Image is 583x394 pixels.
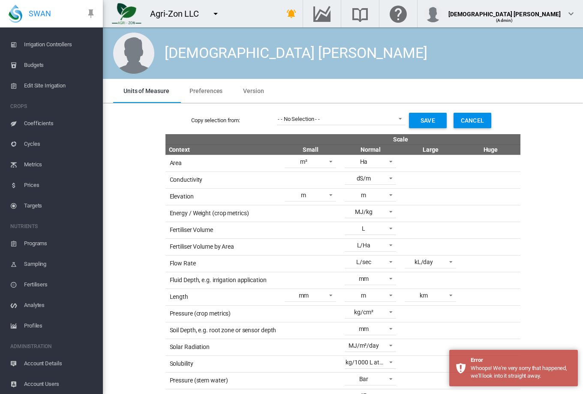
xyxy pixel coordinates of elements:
[24,195,96,216] span: Targets
[24,154,96,175] span: Metrics
[354,309,373,316] div: kg/cm²
[300,158,307,165] div: m²
[350,9,370,19] md-icon: Search the knowledge base
[24,113,96,134] span: Coefficients
[360,158,368,165] div: Ha
[357,242,371,249] div: L/Ha
[448,6,561,15] div: [DEMOGRAPHIC_DATA] [PERSON_NAME]
[113,33,154,74] img: male.jpg
[165,43,427,63] div: [DEMOGRAPHIC_DATA] [PERSON_NAME]
[24,233,96,254] span: Programs
[165,339,281,355] td: Solar Radiation
[24,55,96,75] span: Budgets
[346,359,393,366] div: kg/1000 L at 15°C
[150,8,207,20] div: Agri-Zon LLC
[165,355,281,372] td: Solubility
[165,188,281,205] td: Elevation
[283,5,300,22] button: icon-bell-ring
[24,134,96,154] span: Cycles
[165,205,281,222] td: Energy / Weight (crop metrics)
[454,113,491,128] button: Cancel
[388,9,409,19] md-icon: Click here for help
[165,305,281,322] td: Pressure (crop metrics)
[424,5,442,22] img: profile.jpg
[165,289,281,305] td: Length
[449,350,578,386] div: Error Whoops! We're very sorry that happened, we'll look into it straight away.
[243,87,264,94] span: Version
[24,175,96,195] span: Prices
[355,208,373,215] div: MJ/kg
[165,272,281,289] td: Fluid Depth, e.g. irrigation application
[280,134,520,144] th: Scale
[359,325,369,332] div: mm
[24,75,96,96] span: Edit Site Irrigation
[165,155,281,171] td: Area
[24,295,96,316] span: Analytes
[361,292,366,299] div: m
[24,274,96,295] span: Fertilisers
[362,225,365,232] div: L
[112,3,141,24] img: 7FicoSLW9yRjj7F2+0uvjPufP+ga39vogPu+G1+wvBtcm3fNv859aGr42DJ5pXiEAAAAAAAAAAAAAAAAAAAAAAAAAAAAAAAAA...
[359,275,369,282] div: mm
[189,87,222,94] span: Preferences
[400,144,460,155] th: Large
[340,144,400,155] th: Normal
[286,9,297,19] md-icon: icon-bell-ring
[10,99,96,113] span: CROPS
[9,5,22,23] img: SWAN-Landscape-Logo-Colour-drop.png
[10,340,96,353] span: ADMINISTRATION
[471,364,571,380] div: Whoops! We're very sorry that happened, we'll look into it straight away.
[165,372,281,389] td: Pressure (stem water)
[471,356,571,364] div: Error
[299,292,309,299] div: mm
[460,144,520,155] th: Huge
[165,222,281,238] td: Fertiliser Volume
[24,353,96,374] span: Account Details
[356,259,371,265] div: L/sec
[10,220,96,233] span: NUTRIENTS
[24,254,96,274] span: Sampling
[280,144,340,155] th: Small
[420,292,428,299] div: km
[566,9,576,19] md-icon: icon-chevron-down
[210,9,221,19] md-icon: icon-menu-down
[24,316,96,336] span: Profiles
[24,34,96,55] span: Irrigation Controllers
[301,192,306,199] div: m
[415,259,433,265] div: kL/day
[357,175,371,182] div: dS/m
[349,342,379,349] div: MJ/m²/day
[123,87,169,94] span: Units of Measure
[29,8,51,19] span: SWAN
[496,18,513,23] span: (Admin)
[361,192,366,199] div: m
[409,113,447,128] button: Save
[165,144,281,155] th: Context
[312,9,332,19] md-icon: Go to the Data Hub
[86,9,96,19] md-icon: icon-pin
[278,116,320,122] div: - - No Selection - -
[207,5,224,22] button: icon-menu-down
[359,376,369,382] div: Bar
[165,171,281,188] td: Conductivity
[165,322,281,339] td: Soil Depth, e.g. root zone or sensor depth
[165,238,281,255] td: Fertiliser Volume by Area
[165,255,281,272] td: Flow Rate
[191,117,277,124] label: Copy selection from:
